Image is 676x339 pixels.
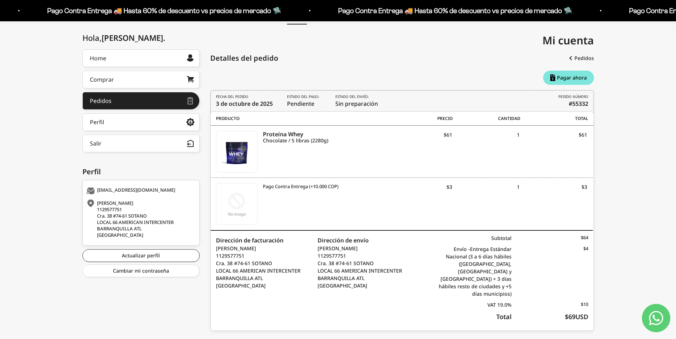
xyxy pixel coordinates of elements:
[90,77,114,82] div: Comprar
[452,131,520,145] div: 1
[47,5,281,16] p: Pago Contra Entrega 🚚 Hasta 60% de descuento vs precios de mercado 🛸
[263,131,384,137] i: Proteína Whey
[216,115,385,122] span: Producto
[520,131,587,138] span: $61
[82,49,200,67] a: Home
[454,246,470,252] span: Envío -
[512,312,588,322] span: $69USD
[82,113,200,131] a: Perfil
[335,94,369,99] i: Estado del envío:
[569,52,594,65] a: Pedidos
[82,264,200,277] a: Cambiar mi contraseña
[512,301,588,308] span: $10
[452,183,520,197] div: 1
[263,183,339,190] span: Pago Contra Entrega (+10.000 COP)
[318,245,402,289] p: [PERSON_NAME] 1129577751 Cra. 38 #74-61 SOTANO LOCAL 66 AMERICAN INTERCENTER BARRANQUILLA ATL [GE...
[82,166,200,177] div: Perfil
[512,234,588,241] span: $64
[90,119,104,125] div: Perfil
[82,249,200,262] a: Actualizar perfil
[216,183,258,225] a: Pago Contra Entrega (+10.000 COP)
[520,183,587,191] span: $3
[210,53,278,64] div: Detalles del pedido
[90,141,102,146] div: Salir
[82,71,200,88] a: Comprar
[86,200,194,238] div: [PERSON_NAME] 1129577751 Cra. 38 #74-61 SOTANO LOCAL 66 AMERICAN INTERCENTER BARRANQUILLA ATL [GE...
[435,301,512,308] div: VAT 19.0%
[287,94,319,99] i: Estado del pago:
[82,135,200,152] button: Salir
[385,183,452,191] span: $3
[216,245,301,289] p: [PERSON_NAME] 1129577751 Cra. 38 #74-61 SOTANO LOCAL 66 AMERICAN INTERCENTER BARRANQUILLA ATL [GE...
[82,33,165,42] div: Hola,
[86,187,194,195] div: [EMAIL_ADDRESS][DOMAIN_NAME]
[435,312,512,322] div: Total
[216,131,257,172] img: Proteína Whey - Chocolate / 5 libras (2280g)
[569,99,588,108] b: #55332
[216,94,248,99] i: FECHA DEL PEDIDO
[337,5,572,16] p: Pago Contra Entrega 🚚 Hasta 60% de descuento vs precios de mercado 🛸
[102,32,165,43] span: [PERSON_NAME]
[542,33,594,48] span: Mi cuenta
[216,184,257,224] img: Pago Contra Entrega (+10.000 COP)
[435,234,512,242] div: Subtotal
[216,236,283,244] strong: Dirección de facturación
[287,94,321,108] span: Pendiente
[385,131,452,138] span: $61
[263,131,384,144] a: Proteína Whey Chocolate / 5 libras (2280g)
[512,245,588,252] span: $4
[453,115,520,122] span: Cantidad
[216,100,273,108] time: 3 de octubre de 2025
[90,55,106,61] div: Home
[90,98,112,104] div: Pedidos
[558,94,588,99] i: PEDIDO NÚMERO
[82,92,200,110] a: Pedidos
[520,115,588,122] span: Total
[543,71,594,85] a: Pagar ahora
[318,236,369,244] strong: Dirección de envío
[216,131,258,173] a: Proteína Whey - Chocolate / 5 libras (2280g)
[163,32,165,43] span: .
[335,94,378,108] span: Sin preparación
[385,115,453,122] span: Precio
[263,137,384,144] i: Chocolate / 5 libras (2280g)
[435,245,512,297] div: Entrega Estándar Nacional (3 a 6 días hábiles ([GEOGRAPHIC_DATA], [GEOGRAPHIC_DATA] y [GEOGRAPHIC...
